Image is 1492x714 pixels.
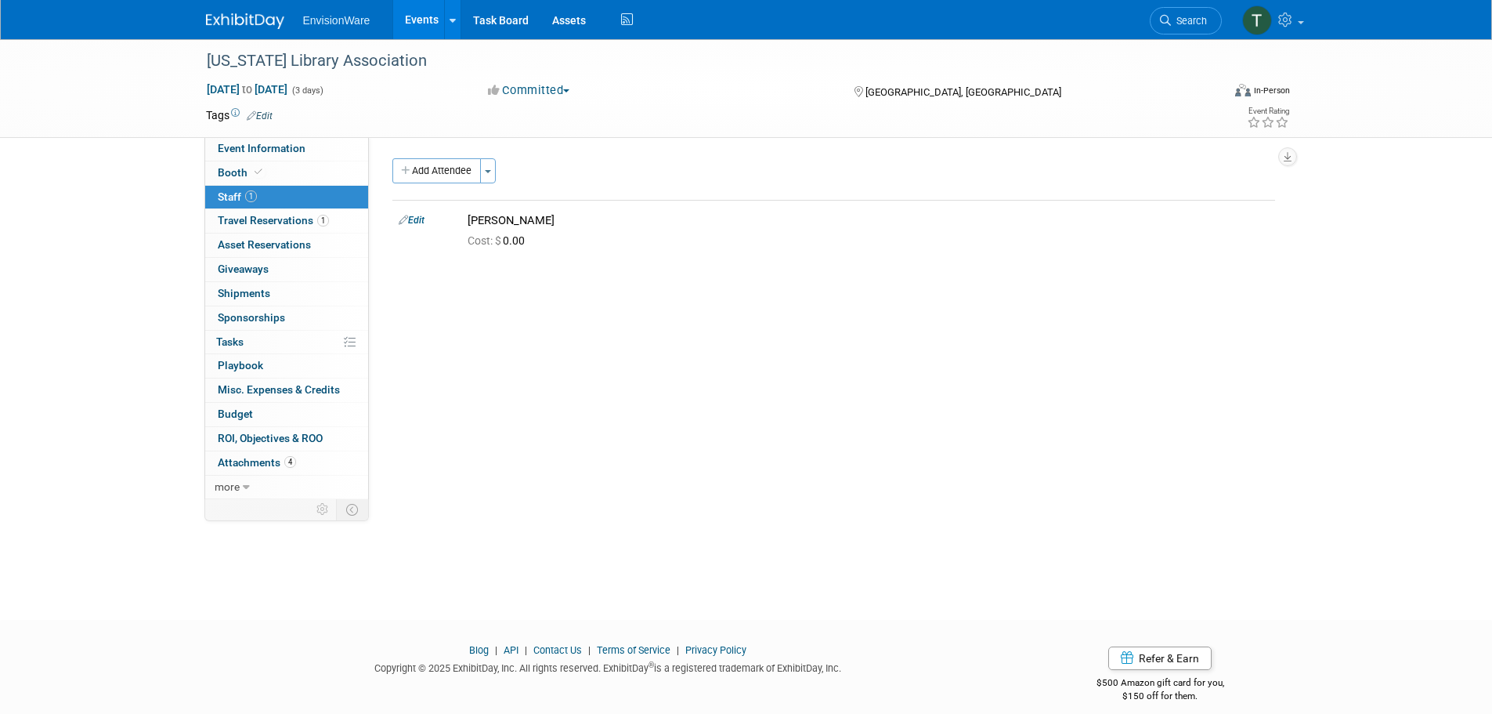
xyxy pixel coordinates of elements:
button: Add Attendee [392,158,481,183]
a: Sponsorships [205,306,368,330]
a: Event Information [205,137,368,161]
span: to [240,83,255,96]
img: ExhibitDay [206,13,284,29]
div: [PERSON_NAME] [468,213,1269,228]
div: $150 off for them. [1034,690,1287,703]
a: Attachments4 [205,451,368,475]
span: 1 [245,190,257,202]
a: Shipments [205,282,368,306]
span: | [521,644,531,656]
span: Search [1171,15,1207,27]
span: [GEOGRAPHIC_DATA], [GEOGRAPHIC_DATA] [865,86,1061,98]
span: ROI, Objectives & ROO [218,432,323,444]
div: Event Rating [1247,107,1289,115]
span: | [584,644,594,656]
span: Playbook [218,359,263,371]
img: Ted Hollingshead [1242,5,1272,35]
a: API [504,644,518,656]
a: Privacy Policy [685,644,746,656]
a: Edit [247,111,273,121]
span: more [215,480,240,493]
a: Refer & Earn [1108,647,1212,670]
td: Personalize Event Tab Strip [309,499,337,520]
span: Misc. Expenses & Credits [218,383,340,396]
td: Tags [206,107,273,123]
a: Budget [205,403,368,426]
td: Toggle Event Tabs [336,499,368,520]
span: Shipments [218,287,270,299]
div: In-Person [1253,85,1290,96]
span: Budget [218,408,253,420]
span: Event Information [218,142,305,154]
button: Committed [482,82,576,99]
span: Staff [218,190,257,203]
span: 0.00 [468,234,531,247]
a: ROI, Objectives & ROO [205,427,368,451]
span: Attachments [218,456,296,469]
span: 1 [317,215,329,227]
a: Tasks [205,331,368,354]
span: Cost: $ [468,234,503,247]
a: Search [1150,7,1222,34]
a: Booth [205,161,368,185]
span: Asset Reservations [218,238,311,251]
a: Staff1 [205,186,368,209]
span: [DATE] [DATE] [206,82,288,96]
a: Edit [399,215,424,226]
div: Event Format [1129,82,1291,105]
span: Sponsorships [218,311,285,324]
a: more [205,476,368,499]
span: 4 [284,456,296,468]
span: | [491,644,501,656]
span: (3 days) [291,85,323,96]
a: Contact Us [533,644,582,656]
span: EnvisionWare [303,14,370,27]
span: Booth [218,166,266,179]
i: Booth reservation complete [255,168,262,176]
div: Copyright © 2025 ExhibitDay, Inc. All rights reserved. ExhibitDay is a registered trademark of Ex... [206,658,1011,676]
a: Playbook [205,354,368,378]
a: Asset Reservations [205,234,368,257]
div: $500 Amazon gift card for you, [1034,666,1287,702]
div: [US_STATE] Library Association [201,47,1198,75]
span: | [673,644,683,656]
a: Misc. Expenses & Credits [205,379,368,402]
a: Travel Reservations1 [205,209,368,233]
span: Travel Reservations [218,214,329,227]
a: Terms of Service [597,644,670,656]
span: Tasks [216,335,244,348]
a: Blog [469,644,489,656]
a: Giveaways [205,258,368,281]
img: Format-Inperson.png [1235,84,1251,96]
sup: ® [648,661,654,669]
span: Giveaways [218,263,269,275]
